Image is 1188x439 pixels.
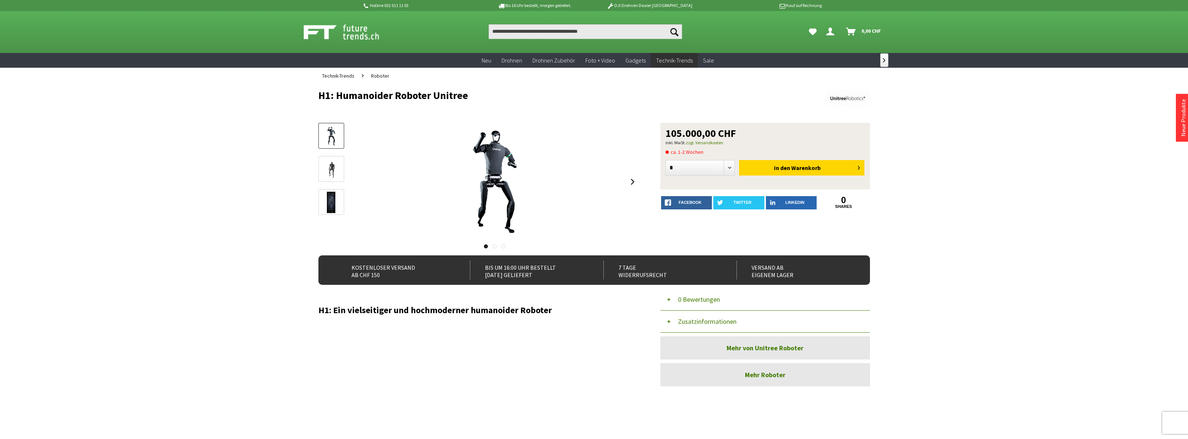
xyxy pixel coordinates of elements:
[734,200,752,205] span: twitter
[660,336,870,360] a: Mehr von Unitree Roboter
[318,305,638,315] h2: H1: Ein vielseitiger und hochmoderner humanoider Roboter
[527,53,580,68] a: Drohnen Zubehör
[707,1,822,10] p: Kauf auf Rechnung
[651,53,698,68] a: Technik-Trends
[620,53,651,68] a: Gadgets
[698,53,719,68] a: Sale
[843,24,885,39] a: Warenkorb
[482,57,491,64] span: Neu
[318,90,760,101] h1: H1: Humanoider Roboter Unitree
[580,53,620,68] a: Foto + Video
[666,148,703,156] span: ca. 1-2 Wochen
[371,72,389,79] span: Roboter
[861,25,881,37] span: 0,00 CHF
[477,53,496,68] a: Neu
[337,261,454,279] div: Kostenloser Versand ab CHF 150
[826,90,870,107] img: Unitree Roboter
[502,57,522,64] span: Drohnen
[736,261,854,279] div: Versand ab eigenem Lager
[679,200,702,205] span: facebook
[823,24,840,39] a: Dein Konto
[818,196,869,204] a: 0
[496,53,527,68] a: Drohnen
[585,57,615,64] span: Foto + Video
[367,68,393,84] a: Roboter
[477,1,592,10] p: Bis 16 Uhr bestellt, morgen geliefert.
[660,288,870,311] button: 0 Bewertungen
[532,57,575,64] span: Drohnen Zubehör
[774,164,790,171] span: In den
[322,72,354,79] span: Technik-Trends
[660,363,870,386] a: Mehr Roboter
[785,200,805,205] span: LinkedIn
[489,24,682,39] input: Produkt, Marke, Kategorie, EAN, Artikelnummer…
[436,123,554,241] img: H1: Humanoider Roboter Unitree
[304,23,395,41] img: Shop Futuretrends - zur Startseite wechseln
[739,160,864,176] button: In den Warenkorb
[666,128,736,138] span: 105.000,00 CHF
[686,140,723,145] a: zzgl. Versandkosten
[666,138,865,147] p: inkl. MwSt.
[661,196,712,209] a: facebook
[660,311,870,333] button: Zusatzinformationen
[805,24,820,39] a: Meine Favoriten
[363,1,477,10] p: Hotline 032 511 11 03
[703,57,714,64] span: Sale
[592,1,707,10] p: DJI Drohnen Dealer [GEOGRAPHIC_DATA]
[470,261,587,279] div: Bis um 16:00 Uhr bestellt [DATE] geliefert
[818,204,869,209] a: shares
[883,58,885,63] span: 
[318,68,358,84] a: Technik-Trends
[667,24,682,39] button: Suchen
[656,57,693,64] span: Technik-Trends
[713,196,764,209] a: twitter
[603,261,721,279] div: 7 Tage Widerrufsrecht
[791,164,821,171] span: Warenkorb
[625,57,646,64] span: Gadgets
[1180,99,1187,137] a: Neue Produkte
[321,125,342,147] img: Vorschau: H1: Humanoider Roboter Unitree
[766,196,817,209] a: LinkedIn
